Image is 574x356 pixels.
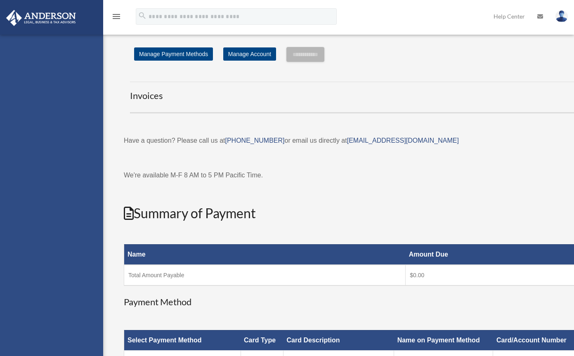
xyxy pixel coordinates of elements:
img: Anderson Advisors Platinum Portal [4,10,78,26]
td: Total Amount Payable [124,265,406,285]
a: [PHONE_NUMBER] [225,137,284,144]
th: Name on Payment Method [394,330,493,350]
img: User Pic [555,10,568,22]
i: menu [111,12,121,21]
th: Card Type [241,330,283,350]
a: Manage Payment Methods [134,47,213,61]
a: Manage Account [223,47,276,61]
th: Name [124,244,406,265]
a: [EMAIL_ADDRESS][DOMAIN_NAME] [347,137,459,144]
a: menu [111,14,121,21]
th: Select Payment Method [124,330,241,350]
th: Card Description [283,330,394,350]
i: search [138,11,147,20]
